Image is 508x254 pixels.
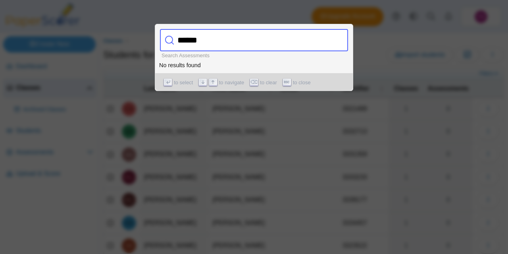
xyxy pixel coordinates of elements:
span: to navigate [219,79,244,87]
svg: Arrow up [210,79,216,85]
svg: Arrow down [200,79,206,85]
li: Search Assessments [162,52,210,59]
div: No results found [159,61,350,69]
span: ⌫ [250,79,258,86]
span: to clear [260,79,277,87]
span: to close [293,79,311,87]
span: to select [174,79,193,87]
svg: Enter key [165,79,171,85]
svg: Escape key [284,79,290,85]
